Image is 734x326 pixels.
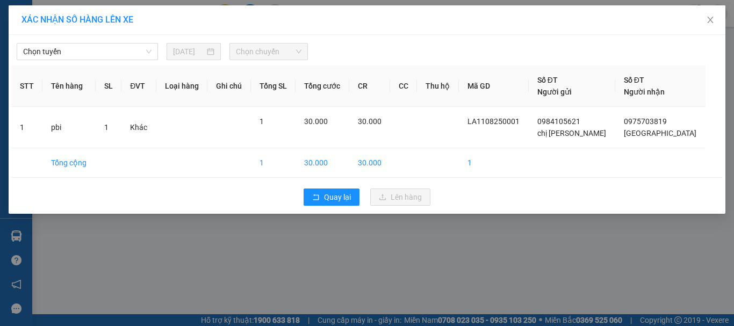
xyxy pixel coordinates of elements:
span: Người nhận [624,88,665,96]
td: pbi [42,107,96,148]
span: Số ĐT [537,76,558,84]
th: STT [11,66,42,107]
button: Close [695,5,725,35]
span: chị [PERSON_NAME] [537,129,606,137]
span: 0975703819 [624,117,667,126]
th: ĐVT [121,66,156,107]
th: Ghi chú [207,66,250,107]
span: Chọn tuyến [23,44,152,60]
span: 1 [260,117,264,126]
button: rollbackQuay lại [304,189,359,206]
th: CC [390,66,417,107]
td: 1 [251,148,296,178]
th: SL [96,66,121,107]
th: CR [349,66,390,107]
span: Quay lại [324,191,351,203]
span: 1 [104,123,109,132]
span: 0984105621 [537,117,580,126]
td: 1 [459,148,529,178]
th: Tổng cước [296,66,349,107]
span: Người gửi [537,88,572,96]
th: Loại hàng [156,66,208,107]
th: Mã GD [459,66,529,107]
td: Tổng cộng [42,148,96,178]
span: XÁC NHẬN SỐ HÀNG LÊN XE [21,15,133,25]
input: 11/08/2025 [173,46,204,57]
button: uploadLên hàng [370,189,430,206]
td: Khác [121,107,156,148]
span: Chọn chuyến [236,44,302,60]
span: close [706,16,715,24]
span: 30.000 [358,117,382,126]
th: Tên hàng [42,66,96,107]
span: LA1108250001 [467,117,520,126]
th: Tổng SL [251,66,296,107]
span: Số ĐT [624,76,644,84]
th: Thu hộ [417,66,458,107]
td: 30.000 [349,148,390,178]
span: 30.000 [304,117,328,126]
span: [GEOGRAPHIC_DATA] [624,129,696,137]
span: rollback [312,193,320,202]
td: 30.000 [296,148,349,178]
td: 1 [11,107,42,148]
